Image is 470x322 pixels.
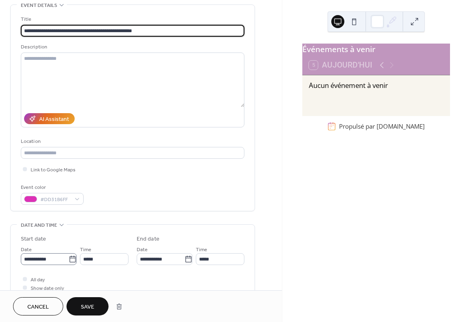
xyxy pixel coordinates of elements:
[27,303,49,311] span: Cancel
[21,221,57,230] span: Date and time
[21,245,32,254] span: Date
[137,235,160,243] div: End date
[31,276,45,284] span: All day
[21,235,46,243] div: Start date
[31,166,75,174] span: Link to Google Maps
[309,80,443,90] div: Aucun événement à venir
[13,297,63,315] button: Cancel
[21,43,243,51] div: Description
[196,245,207,254] span: Time
[39,115,69,124] div: AI Assistant
[377,122,425,130] a: [DOMAIN_NAME]
[40,195,71,204] span: #DD31B6FF
[21,1,57,10] span: Event details
[137,245,148,254] span: Date
[67,297,109,315] button: Save
[21,15,243,24] div: Title
[21,137,243,146] div: Location
[80,245,91,254] span: Time
[81,303,94,311] span: Save
[21,183,82,192] div: Event color
[24,113,75,124] button: AI Assistant
[339,122,425,130] div: Propulsé par
[302,44,450,55] div: Événements à venir
[31,284,64,293] span: Show date only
